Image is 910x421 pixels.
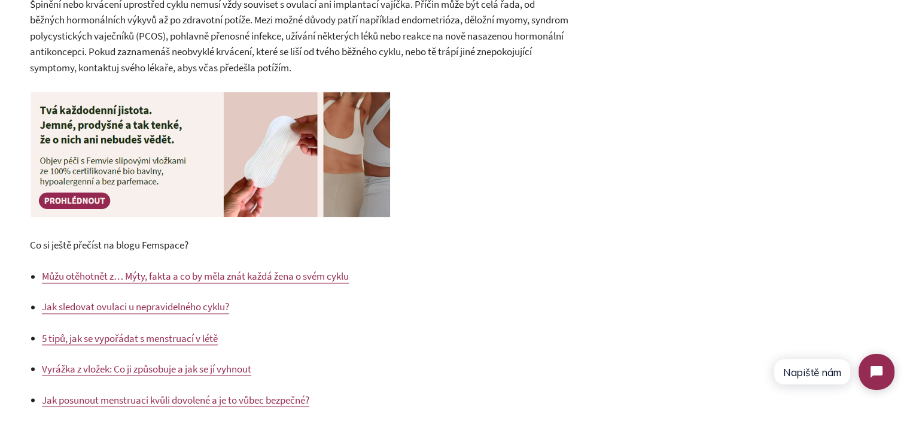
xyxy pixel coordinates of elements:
[42,269,349,283] span: Můžu otěhotnět z… Mýty, fakta a co by měla znát každá žena o svém cyklu
[42,300,229,313] span: Jak sledovat ovulaci u nepravidelného cyklu?
[42,331,218,345] a: 5 tipů, jak se vypořádat s menstruací v létě
[30,238,188,252] span: Co si ještě přečíst na blogu Femspace?
[42,393,309,407] a: Jak posunout menstruaci kvůli dovolené a je to vůbec bezpečné?
[763,344,905,400] iframe: Tidio Chat
[30,90,390,217] img: AD_4nXfAMWKjn2jear_qFFPz5gJgTDryByLInjjXlgQdnTUDC6qZ28yd4WMvjkqnnk0Kdwt2Nw9H3Z6udjySVczvNCZSIJTFf...
[42,300,229,314] a: Jak sledovat ovulaci u nepravidelného cyklu?
[42,362,251,375] a: Vyrážka z vložek: Co ji způsobuje a jak se jí vyhnout
[42,331,218,344] span: 5 tipů, jak se vypořádat s menstruací v létě
[42,269,349,283] a: Můžu otěhotnět z… Mýty, fakta a co by měla znát každá žena o svém cyklu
